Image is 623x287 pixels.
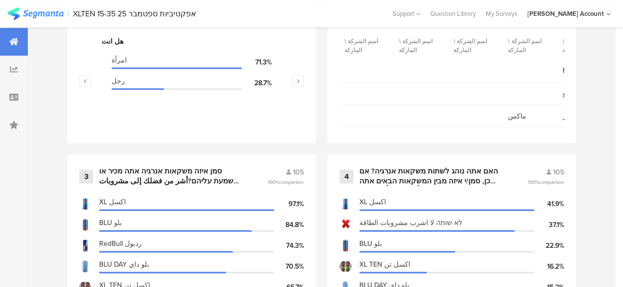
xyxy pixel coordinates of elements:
[112,76,125,86] span: رجل
[242,57,272,67] div: 71.3%
[79,260,91,272] img: d3718dnoaommpf.cloudfront.net%2Fitem%2F4fc74a51805db38d00dd.jpg
[553,167,564,177] span: 105
[399,37,444,55] section: اسم الشركة \ الماركة
[481,9,522,18] a: My Surveys
[340,239,351,251] img: d3718dnoaommpf.cloudfront.net%2Fitem%2Ff1aeae0c032b326c5792.jpg
[359,238,382,249] span: BLU بلو
[79,198,91,210] img: d3718dnoaommpf.cloudfront.net%2Fitem%2F7b17394d20f68cb1b81f.png
[67,8,69,19] div: |
[534,199,564,209] div: 41.9%
[112,55,127,65] span: امرأة
[359,259,410,270] span: XL TEN اكسل تن
[359,167,504,186] div: האם אתה נוהג לשתות משקאות אנרגיה? אם כן, סמן/י איזה מבין המשקאות הבאים אתה נוהג לשתות ?هل أنت معت...
[534,220,564,230] div: 37.1%
[99,167,243,186] div: סמן איזה משקאות אנרגיה אתה מכיר או שמעת עליהם?أشر من فضلك إلى مشروبات الطاقة التي تعرفها او سمعت ...
[527,9,604,18] div: [PERSON_NAME] Account
[563,88,607,99] span: بلو
[340,198,351,210] img: d3718dnoaommpf.cloudfront.net%2Fitem%2Fd5cc2c9a6605f4b8c480.png
[340,170,353,183] div: 4
[79,239,91,251] img: d3718dnoaommpf.cloudfront.net%2Fitem%2F2792119ca205125d8dc1.jpg
[99,238,142,249] span: RedBull ردبول
[99,259,149,270] span: BLU DAY بلو داي
[293,167,304,177] span: 105
[563,65,607,76] span: Fanta
[274,220,304,230] div: 84.8%
[539,178,564,186] span: completion
[274,240,304,251] div: 74.3%
[563,37,607,55] section: اسم الشركة \ الماركة
[359,218,462,228] span: לא שותה لا اشرب مشروبات الطاقة
[563,111,607,121] span: سوبر
[508,111,553,121] span: ماكس
[99,218,122,228] span: BLU بلو
[344,37,389,55] section: اسم الشركة \ الماركة
[534,261,564,272] div: 16.2%
[7,7,63,20] img: segmanta logo
[425,9,481,18] a: Question Library
[99,197,126,207] span: XL اكسل
[340,219,351,230] img: d3718dnoaommpf.cloudfront.net%2Fitem%2F67eed72fdd8a5eea75c1.png
[242,78,272,88] div: 28.7%
[79,219,91,230] img: d3718dnoaommpf.cloudfront.net%2Fitem%2F8cdf2c49722168267766.jpg
[274,261,304,272] div: 70.5%
[279,178,304,186] span: completion
[268,178,304,186] span: 100%
[340,260,351,272] img: d3718dnoaommpf.cloudfront.net%2Fitem%2F9c53c620e20bd538af40.jpg
[359,197,386,207] span: XL اكسل
[79,170,93,183] div: 3
[274,199,304,209] div: 97.1%
[508,37,553,55] section: اسم الشركة \ الماركة
[73,9,196,18] div: XLTEN 15-35 אפקטיביות ספטמבר 25
[534,240,564,251] div: 22.9%
[453,37,498,55] section: اسم الشركة \ الماركة
[102,36,282,47] div: هل انت
[528,178,564,186] span: 100%
[393,6,420,21] div: Support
